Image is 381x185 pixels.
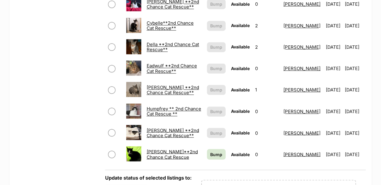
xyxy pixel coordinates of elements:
[231,2,250,7] span: Available
[210,151,222,157] span: Bump
[283,44,320,50] a: [PERSON_NAME]
[105,174,192,180] label: Update status of selected listings to:
[210,1,222,7] span: Bump
[207,21,226,31] button: Bump
[126,18,141,33] img: Cybelle**2nd Chance Cat Rescue**
[210,130,222,136] span: Bump
[283,87,320,93] a: [PERSON_NAME]
[207,128,226,138] button: Bump
[345,79,365,100] td: [DATE]
[231,109,250,114] span: Available
[147,127,199,138] a: [PERSON_NAME] **2nd Chance Cat Rescue**
[231,152,250,157] span: Available
[210,23,222,29] span: Bump
[207,149,226,159] a: Bump
[323,37,344,57] td: [DATE]
[253,15,280,36] td: 2
[323,122,344,143] td: [DATE]
[323,15,344,36] td: [DATE]
[253,144,280,165] td: 0
[147,20,194,31] a: Cybelle**2nd Chance Cat Rescue**
[210,108,222,115] span: Bump
[323,101,344,122] td: [DATE]
[210,65,222,72] span: Bump
[345,37,365,57] td: [DATE]
[253,37,280,57] td: 2
[231,130,250,135] span: Available
[210,44,222,50] span: Bump
[283,151,320,157] a: [PERSON_NAME]
[345,15,365,36] td: [DATE]
[253,101,280,122] td: 0
[147,63,197,74] a: Eadwulf **2nd Chance Cat Rescue**
[210,87,222,93] span: Bump
[126,125,141,140] img: Jackie **2nd Chance Cat Rescue**
[345,58,365,79] td: [DATE]
[253,58,280,79] td: 0
[345,144,365,165] td: [DATE]
[283,66,320,71] a: [PERSON_NAME]
[323,79,344,100] td: [DATE]
[231,66,250,71] span: Available
[283,130,320,136] a: [PERSON_NAME]
[323,144,344,165] td: [DATE]
[253,79,280,100] td: 1
[207,42,226,52] button: Bump
[283,23,320,29] a: [PERSON_NAME]
[231,87,250,92] span: Available
[231,44,250,49] span: Available
[345,101,365,122] td: [DATE]
[253,122,280,143] td: 0
[207,63,226,73] button: Bump
[147,106,201,117] a: Humpfrey ** 2nd Chance Cat Rescue **
[207,85,226,95] button: Bump
[323,58,344,79] td: [DATE]
[345,122,365,143] td: [DATE]
[147,149,198,159] a: [PERSON_NAME]**2nd Chance Cat Rescue
[283,1,320,7] a: [PERSON_NAME]
[283,109,320,114] a: [PERSON_NAME]
[207,106,226,116] button: Bump
[147,42,199,52] a: Della **2nd Chance Cat Rescue**
[231,23,250,28] span: Available
[147,85,199,95] a: [PERSON_NAME] **2nd Chance Cat Rescue**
